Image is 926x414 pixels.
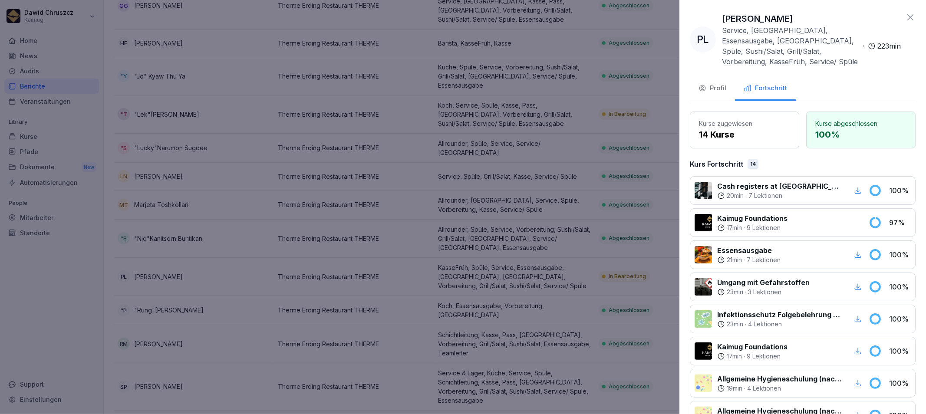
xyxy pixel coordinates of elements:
button: Fortschritt [735,77,796,101]
div: · [717,288,810,296]
p: Kurse zugewiesen [699,119,790,128]
p: 19 min [727,384,742,393]
p: Kaimug Foundations [717,213,788,223]
div: PL [690,26,716,53]
p: 100 % [815,128,906,141]
p: Cash registers at [GEOGRAPHIC_DATA] [717,181,842,191]
p: 100 % [889,250,911,260]
p: 223 min [877,41,901,51]
p: Service, [GEOGRAPHIC_DATA], Essensausgabe, [GEOGRAPHIC_DATA], Spüle, Sushi/Salat, Grill/Salat, Vo... [722,25,859,67]
p: 17 min [727,352,742,361]
p: 9 Lektionen [747,223,781,232]
div: 14 [748,159,758,169]
p: 9 Lektionen [747,352,781,361]
p: 21 min [727,256,742,264]
p: 97 % [889,217,911,228]
p: Infektionsschutz Folgebelehrung (nach §43 IfSG) [717,309,842,320]
p: 100 % [889,185,911,196]
div: · [717,320,842,329]
div: Profil [699,83,726,93]
p: 23 min [727,288,743,296]
p: 100 % [889,282,911,292]
div: · [717,352,788,361]
p: Essensausgabe [717,245,781,256]
div: · [717,256,781,264]
p: 23 min [727,320,743,329]
p: 17 min [727,223,742,232]
p: 100 % [889,378,911,388]
p: 4 Lektionen [748,320,782,329]
p: Allgemeine Hygieneschulung (nach LHMV §4) [717,374,842,384]
div: · [717,191,842,200]
button: Profil [690,77,735,101]
p: 7 Lektionen [748,191,782,200]
p: 7 Lektionen [747,256,781,264]
p: Kurse abgeschlossen [815,119,906,128]
p: 3 Lektionen [748,288,781,296]
p: 14 Kurse [699,128,790,141]
p: 100 % [889,314,911,324]
p: 20 min [727,191,744,200]
div: Fortschritt [744,83,787,93]
div: · [717,384,842,393]
p: Kaimug Foundations [717,342,788,352]
div: · [717,223,788,232]
p: 100 % [889,346,911,356]
p: [PERSON_NAME] [722,12,793,25]
p: Umgang mit Gefahrstoffen [717,277,810,288]
div: · [722,25,901,67]
p: 4 Lektionen [747,384,781,393]
p: Kurs Fortschritt [690,159,743,169]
